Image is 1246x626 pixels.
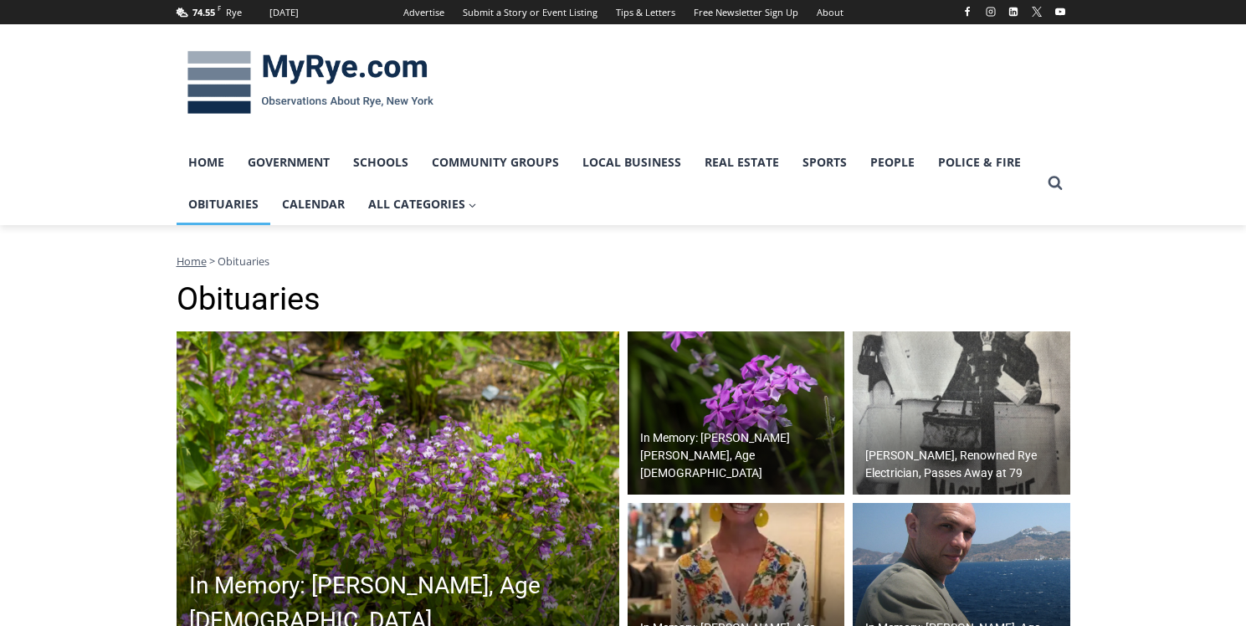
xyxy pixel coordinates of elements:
[177,39,444,126] img: MyRye.com
[791,141,859,183] a: Sports
[177,141,236,183] a: Home
[177,253,1070,269] nav: Breadcrumbs
[341,141,420,183] a: Schools
[1003,2,1023,22] a: Linkedin
[859,141,926,183] a: People
[628,331,845,495] img: (PHOTO: Kim Eierman of EcoBeneficial designed and oversaw the installation of native plant beds f...
[177,254,207,269] a: Home
[218,254,269,269] span: Obituaries
[853,331,1070,495] img: Obituary - Greg MacKenzie
[209,254,215,269] span: >
[192,6,215,18] span: 74.55
[177,141,1040,226] nav: Primary Navigation
[1050,2,1070,22] a: YouTube
[270,183,356,225] a: Calendar
[640,429,841,482] h2: In Memory: [PERSON_NAME] [PERSON_NAME], Age [DEMOGRAPHIC_DATA]
[356,183,489,225] a: All Categories
[926,141,1033,183] a: Police & Fire
[218,3,221,13] span: F
[226,5,242,20] div: Rye
[571,141,693,183] a: Local Business
[1027,2,1047,22] a: X
[1040,168,1070,198] button: View Search Form
[177,183,270,225] a: Obituaries
[269,5,299,20] div: [DATE]
[865,447,1066,482] h2: [PERSON_NAME], Renowned Rye Electrician, Passes Away at 79
[177,280,1070,319] h1: Obituaries
[693,141,791,183] a: Real Estate
[236,141,341,183] a: Government
[420,141,571,183] a: Community Groups
[853,331,1070,495] a: [PERSON_NAME], Renowned Rye Electrician, Passes Away at 79
[957,2,977,22] a: Facebook
[368,195,477,213] span: All Categories
[981,2,1001,22] a: Instagram
[628,331,845,495] a: In Memory: [PERSON_NAME] [PERSON_NAME], Age [DEMOGRAPHIC_DATA]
